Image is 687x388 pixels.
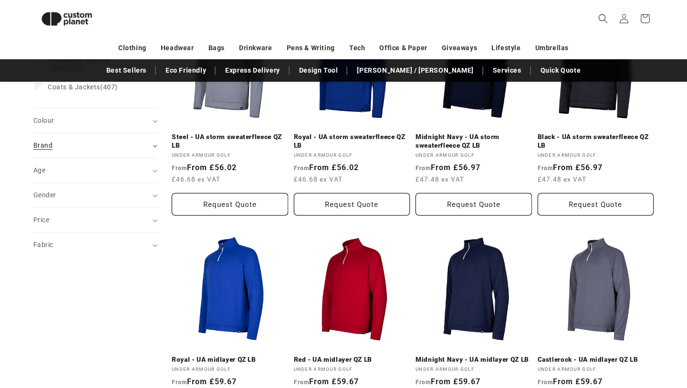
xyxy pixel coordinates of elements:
[442,40,477,56] a: Giveaways
[379,40,427,56] a: Office & Paper
[294,356,410,364] a: Red - UA midlayer QZ LB
[416,133,532,150] a: Midnight Navy - UA storm sweaterfleece QZ LB
[416,356,532,364] a: Midnight Navy - UA midlayer QZ LB
[33,166,45,174] span: Age
[294,62,343,79] a: Design Tool
[48,83,100,91] span: Coats & Jackets
[287,40,335,56] a: Pens & Writing
[33,108,157,133] summary: Colour (0 selected)
[535,40,569,56] a: Umbrellas
[33,4,100,34] img: Custom Planet
[118,40,146,56] a: Clothing
[538,133,654,150] a: Black - UA storm sweaterfleece QZ LB
[220,62,285,79] a: Express Delivery
[593,8,614,29] summary: Search
[33,141,52,149] span: Brand
[33,117,54,124] span: Colour
[33,216,49,224] span: Price
[294,133,410,150] a: Royal - UA storm sweaterfleece QZ LB
[33,241,53,248] span: Fabric
[33,208,157,232] summary: Price
[172,356,288,364] a: Royal - UA midlayer QZ LB
[33,133,157,158] summary: Brand (0 selected)
[172,193,288,216] button: Request Quote
[488,62,526,79] a: Services
[491,40,520,56] a: Lifestyle
[172,133,288,150] a: Steel - UA storm sweaterfleece QZ LB
[416,193,532,216] button: Request Quote
[102,62,151,79] a: Best Sellers
[33,183,157,207] summary: Gender (0 selected)
[33,233,157,257] summary: Fabric (0 selected)
[33,158,157,183] summary: Age (0 selected)
[239,40,272,56] a: Drinkware
[294,193,410,216] button: Request Quote
[349,40,365,56] a: Tech
[538,193,654,216] button: Request Quote
[48,83,118,91] span: (407)
[161,40,194,56] a: Headwear
[536,62,586,79] a: Quick Quote
[161,62,211,79] a: Eco Friendly
[523,285,687,388] iframe: Chat Widget
[33,191,56,199] span: Gender
[208,40,225,56] a: Bags
[352,62,478,79] a: [PERSON_NAME] / [PERSON_NAME]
